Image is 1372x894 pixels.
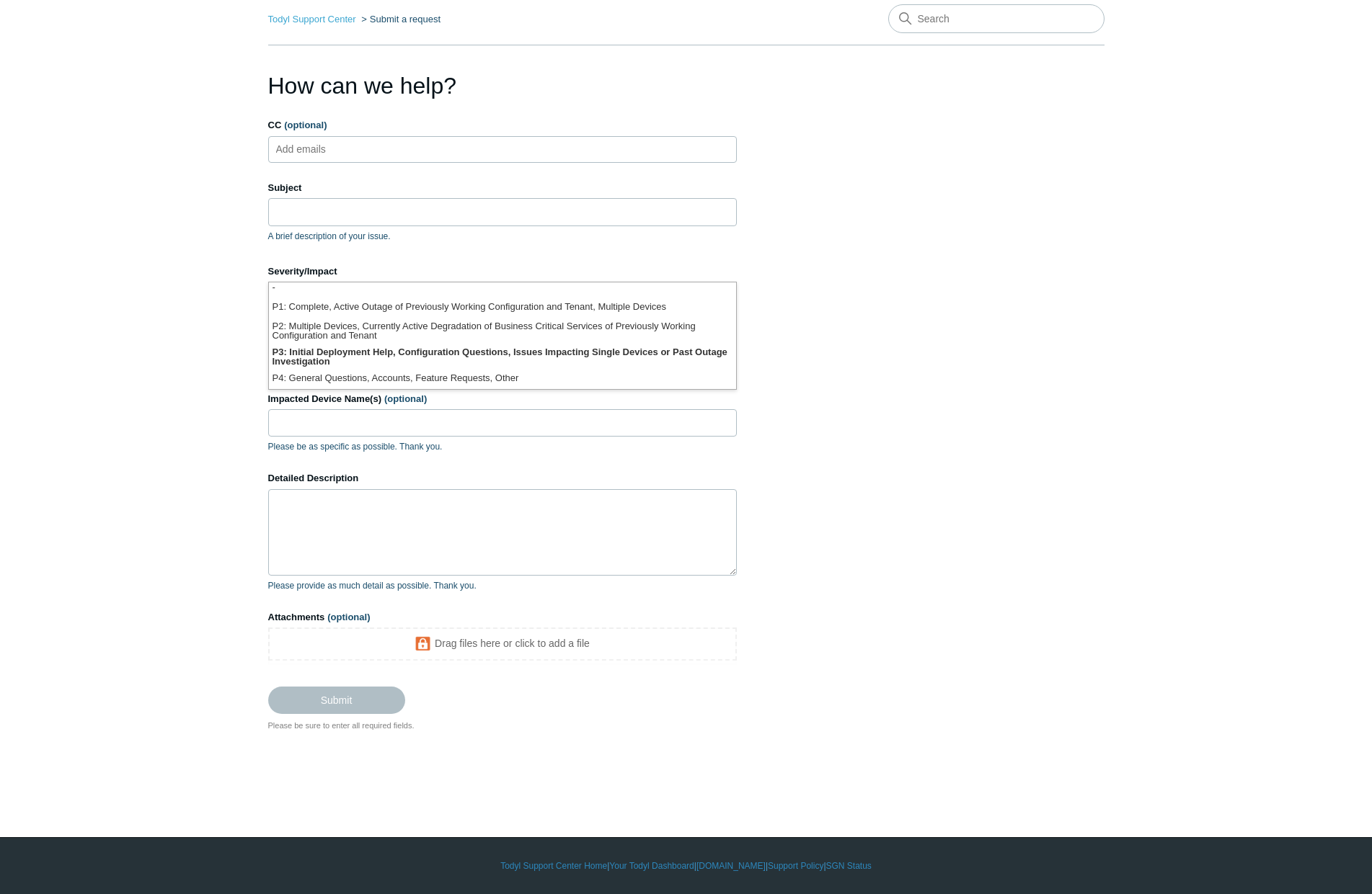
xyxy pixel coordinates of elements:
[268,181,737,195] label: Subject
[268,392,737,406] label: Impacted Device Name(s)
[268,14,359,24] li: Todyl Support Center
[609,859,694,872] a: Your Todyl Dashboard
[268,720,737,732] div: Please be sure to enter all required fields.
[826,859,872,872] a: SGN Status
[500,859,607,872] a: Todyl Support Center Home
[268,118,737,133] label: CC
[268,471,737,486] label: Detailed Description
[284,120,327,130] span: (optional)
[268,859,1105,872] div: | | | |
[269,279,736,298] li: -
[268,68,737,103] h1: How can we help?
[268,230,737,243] p: A brief description of your issue.
[888,4,1105,33] input: Search
[268,14,356,24] a: Todyl Support Center
[384,393,427,404] span: (optional)
[269,344,736,370] li: P3: Initial Deployment Help, Configuration Questions, Issues Impacting Single Devices or Past Out...
[327,612,370,622] span: (optional)
[358,14,441,24] li: Submit a request
[268,610,737,625] label: Attachments
[696,859,766,872] a: [DOMAIN_NAME]
[268,264,737,279] label: Severity/Impact
[270,138,356,160] input: Add emails
[268,440,737,453] p: Please be as specific as possible. Thank you.
[768,859,823,872] a: Support Policy
[269,318,736,344] li: P2: Multiple Devices, Currently Active Degradation of Business Critical Services of Previously Wo...
[269,370,736,389] li: P4: General Questions, Accounts, Feature Requests, Other
[268,687,405,714] input: Submit
[269,298,736,318] li: P1: Complete, Active Outage of Previously Working Configuration and Tenant, Multiple Devices
[268,579,737,592] p: Please provide as much detail as possible. Thank you.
